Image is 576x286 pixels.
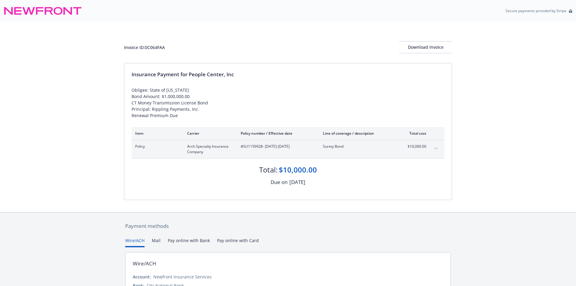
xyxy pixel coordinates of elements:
span: $10,000.00 [404,144,426,149]
div: $10,000.00 [279,165,317,175]
div: Account: [133,274,151,280]
span: Policy [135,144,177,149]
div: Item [135,131,177,136]
div: Wire/ACH [133,260,156,268]
p: Secure payments provided by Stripe [506,8,566,13]
div: Obligee: State of [US_STATE] Bond Amount: $1,000,000.00 CT Money Transmission License Bond Princi... [132,87,444,119]
div: Payment methods [125,222,451,230]
div: PolicyArch Specialty Insurance Company#SU1159928- [DATE]-[DATE]Surety Bond$10,000.00expand content [132,140,444,158]
button: Pay online with Bank [168,237,210,247]
span: Arch Specialty Insurance Company [187,144,231,155]
div: Newfront Insurance Services [153,274,212,280]
button: Pay online with Card [217,237,259,247]
div: Policy number / Effective date [241,131,313,136]
button: expand content [431,144,441,153]
div: Total: [259,165,278,175]
button: Download Invoice [399,41,452,53]
span: Surety Bond [323,144,394,149]
div: Due on [271,178,288,186]
div: Invoice ID: 0C064FAA [124,44,165,51]
button: Mail [152,237,161,247]
div: Total cost [404,131,426,136]
span: #SU1159928 - [DATE]-[DATE] [241,144,313,149]
div: [DATE] [289,178,305,186]
div: Carrier [187,131,231,136]
button: Wire/ACH [125,237,145,247]
div: Insurance Payment for People Center, Inc [132,71,444,78]
div: Line of coverage / description [323,131,394,136]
